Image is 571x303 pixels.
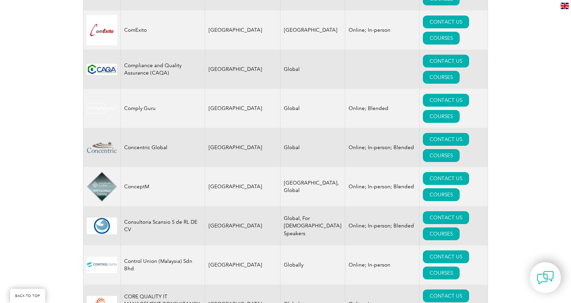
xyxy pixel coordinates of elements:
td: [GEOGRAPHIC_DATA] [280,10,345,50]
td: [GEOGRAPHIC_DATA] [205,245,280,284]
td: ConceptM [121,167,205,206]
td: Concentric Global [121,128,205,167]
img: db2924ac-d9bc-ea11-a814-000d3a79823d-logo.jpg [87,15,117,45]
td: Global [280,89,345,128]
td: ComExito [121,10,205,50]
td: Online; Blended [345,89,419,128]
img: 8f79303c-692d-ec11-b6e6-0022481838a2-logo.jpg [87,64,117,75]
td: Online; In-person; Blended [345,167,419,206]
td: Online; In-person [345,10,419,50]
td: Global, For [DEMOGRAPHIC_DATA] Speakers [280,206,345,245]
a: BACK TO TOP [10,289,45,303]
td: [GEOGRAPHIC_DATA] [205,167,280,206]
td: [GEOGRAPHIC_DATA] [205,206,280,245]
td: Control Union (Malaysia) Sdn Bhd [121,245,205,284]
a: CONTACT US [423,133,469,146]
a: CONTACT US [423,55,469,67]
td: Global [280,50,345,89]
img: 534ecdca-dfff-ed11-8f6c-00224814fd52-logo.jpg [87,257,117,273]
td: Online; In-person; Blended [345,206,419,245]
td: [GEOGRAPHIC_DATA] [205,50,280,89]
img: 4db1980e-d9a0-ee11-be37-00224893a058-logo.png [87,171,117,202]
td: Compliance and Quality Assurance (CAQA) [121,50,205,89]
a: COURSES [423,267,460,279]
a: CONTACT US [423,16,469,28]
td: Online; In-person; Blended [345,128,419,167]
a: COURSES [423,149,460,162]
td: Global [280,128,345,167]
td: [GEOGRAPHIC_DATA] [205,89,280,128]
td: [GEOGRAPHIC_DATA] [205,10,280,50]
a: CONTACT US [423,94,469,107]
td: Consultoria Scansio S de RL DE CV [121,206,205,245]
a: COURSES [423,32,460,45]
td: [GEOGRAPHIC_DATA] [205,128,280,167]
td: Comply Guru [121,89,205,128]
img: 0538ab2e-7ebf-ec11-983f-002248d3b10e-logo.png [87,139,117,156]
img: 6dc0da95-72c5-ec11-a7b6-002248d3b1f1-logo.png [87,218,117,234]
a: CONTACT US [423,250,469,263]
td: Globally [280,245,345,284]
a: COURSES [423,188,460,201]
img: en [561,3,569,9]
img: contact-chat.png [537,269,554,286]
td: Online; In-person [345,245,419,284]
a: COURSES [423,71,460,84]
td: [GEOGRAPHIC_DATA], Global [280,167,345,206]
a: CONTACT US [423,172,469,185]
a: CONTACT US [423,211,469,224]
a: COURSES [423,110,460,123]
a: CONTACT US [423,290,469,302]
img: 0008736f-6a85-ea11-a811-000d3ae11abd-logo.png [87,103,117,113]
a: COURSES [423,227,460,240]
